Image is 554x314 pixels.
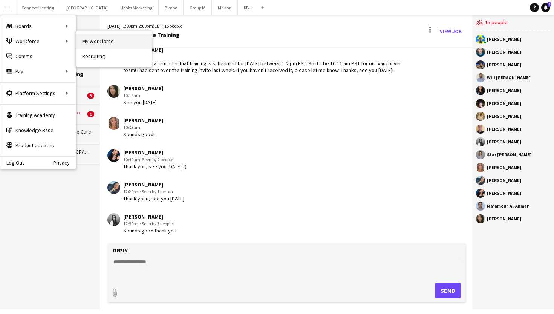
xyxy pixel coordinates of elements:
button: Hobbs Marketing [114,0,159,15]
a: Training Academy [0,108,76,123]
span: · Seen by 3 people [140,221,173,226]
div: Will [PERSON_NAME] [487,75,531,80]
div: [DATE] (1:00pm-2:00pm) | 15 people [107,23,182,29]
div: [PERSON_NAME] [487,37,522,42]
a: My Workforce [76,34,152,49]
span: · Seen by 1 person [140,189,173,194]
div: [PERSON_NAME] [123,181,184,188]
div: 12:59pm [123,220,176,227]
button: [GEOGRAPHIC_DATA] [60,0,114,15]
button: Group M [184,0,212,15]
div: [PERSON_NAME] [487,217,522,221]
button: Connect Hearing [15,0,60,15]
div: Sounds good! [123,131,163,138]
div: [PERSON_NAME] [487,165,522,170]
div: [PERSON_NAME] [123,46,406,53]
button: RBH [238,0,258,15]
div: 9:20am [123,53,406,60]
span: EDT [155,23,162,29]
button: Send [435,283,461,298]
div: [PERSON_NAME] [487,50,522,54]
button: Molson [212,0,238,15]
div: 15 people [476,15,550,31]
button: Bimbo [159,0,184,15]
div: [PERSON_NAME] [487,101,522,106]
span: 3 [87,93,94,99]
div: [PERSON_NAME] [487,114,522,119]
div: [PERSON_NAME] [487,140,522,144]
div: [PERSON_NAME] [123,213,176,220]
div: Star [PERSON_NAME] [487,152,532,157]
div: Pay [0,64,76,79]
div: [PERSON_NAME] [487,63,522,67]
div: Thank youu, see you [DATE] [123,195,184,202]
a: Log Out [0,160,24,166]
div: [PERSON_NAME] [487,127,522,131]
div: 10:33am [123,124,163,131]
span: · Seen by 2 people [140,157,173,162]
div: Sounds good thank you [123,227,176,234]
div: [PERSON_NAME] [123,149,187,156]
label: Reply [113,247,128,254]
div: See you [DATE] [123,99,163,106]
span: 4 [548,2,551,7]
div: Platform Settings [0,86,76,101]
a: Privacy [53,160,76,166]
div: Thank you, see you [DATE]! :) [123,163,187,170]
a: View Job [437,25,465,37]
div: 10:17am [123,92,163,99]
div: 10:44am [123,156,187,163]
a: Product Updates [0,138,76,153]
div: 12:24pm [123,188,184,195]
a: Recruiting [76,49,152,64]
div: [PERSON_NAME] [123,117,163,124]
div: [PERSON_NAME] [487,178,522,183]
div: [PERSON_NAME] [487,191,522,195]
div: Workforce [0,34,76,49]
a: 4 [541,3,550,12]
div: Ma'amoun Al-Ahmar [487,204,529,208]
div: Boards [0,18,76,34]
a: Comms [0,49,76,64]
div: [PERSON_NAME] [123,85,163,92]
div: [PERSON_NAME] [487,88,522,93]
a: Knowledge Base [0,123,76,138]
span: 1 [87,111,94,117]
div: Hi Team! Just a reminder that training is scheduled for [DATE] between 1-2 pm EST. So it'll be 10... [123,60,406,74]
